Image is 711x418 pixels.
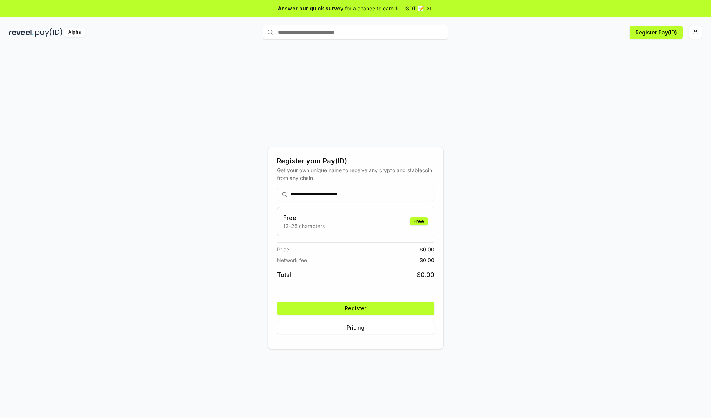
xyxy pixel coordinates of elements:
[277,321,434,334] button: Pricing
[277,245,289,253] span: Price
[277,302,434,315] button: Register
[420,245,434,253] span: $ 0.00
[277,166,434,182] div: Get your own unique name to receive any crypto and stablecoin, from any chain
[417,270,434,279] span: $ 0.00
[277,256,307,264] span: Network fee
[278,4,343,12] span: Answer our quick survey
[277,270,291,279] span: Total
[630,26,683,39] button: Register Pay(ID)
[420,256,434,264] span: $ 0.00
[345,4,424,12] span: for a chance to earn 10 USDT 📝
[64,28,85,37] div: Alpha
[277,156,434,166] div: Register your Pay(ID)
[9,28,34,37] img: reveel_dark
[283,222,325,230] p: 13-25 characters
[35,28,63,37] img: pay_id
[283,213,325,222] h3: Free
[410,217,428,225] div: Free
